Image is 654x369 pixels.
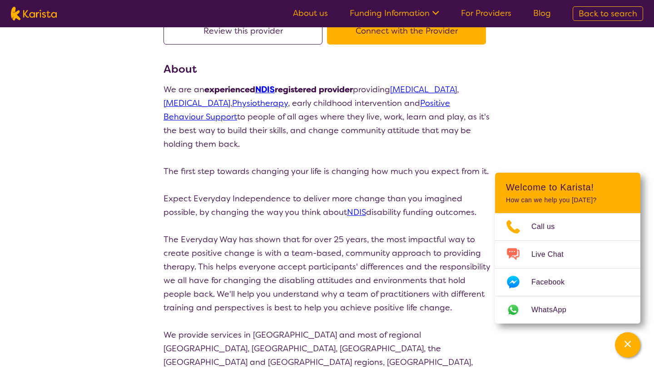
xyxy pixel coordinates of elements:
[163,192,490,219] p: Expect Everyday Independence to deliver more change than you imagined possible, by changing the w...
[163,25,327,36] a: Review this provider
[506,196,629,204] p: How can we help you [DATE]?
[533,8,551,19] a: Blog
[531,220,566,234] span: Call us
[327,17,486,45] button: Connect with the Provider
[163,61,490,77] h3: About
[506,182,629,193] h2: Welcome to Karista!
[573,6,643,21] a: Back to search
[390,84,457,95] a: [MEDICAL_DATA]
[204,84,353,95] strong: experienced registered provider
[327,25,490,36] a: Connect with the Provider
[531,248,575,261] span: Live Chat
[163,83,490,151] p: We are an providing , , , early childhood intervention and to people of all ages where they live,...
[531,275,575,289] span: Facebook
[163,165,490,178] p: The first step towards changing your life is changing how much you expect from it.
[163,233,490,314] p: The Everyday Way has shown that for over 25 years, the most impactful way to create positive chan...
[293,8,328,19] a: About us
[11,7,57,20] img: Karista logo
[615,332,640,358] button: Channel Menu
[347,207,366,218] a: NDIS
[163,17,322,45] button: Review this provider
[531,303,577,317] span: WhatsApp
[255,84,275,95] a: NDIS
[232,98,288,109] a: Physiotherapy
[163,98,230,109] a: [MEDICAL_DATA]
[350,8,439,19] a: Funding Information
[495,173,640,324] div: Channel Menu
[495,296,640,324] a: Web link opens in a new tab.
[461,8,511,19] a: For Providers
[495,213,640,324] ul: Choose channel
[579,8,637,19] span: Back to search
